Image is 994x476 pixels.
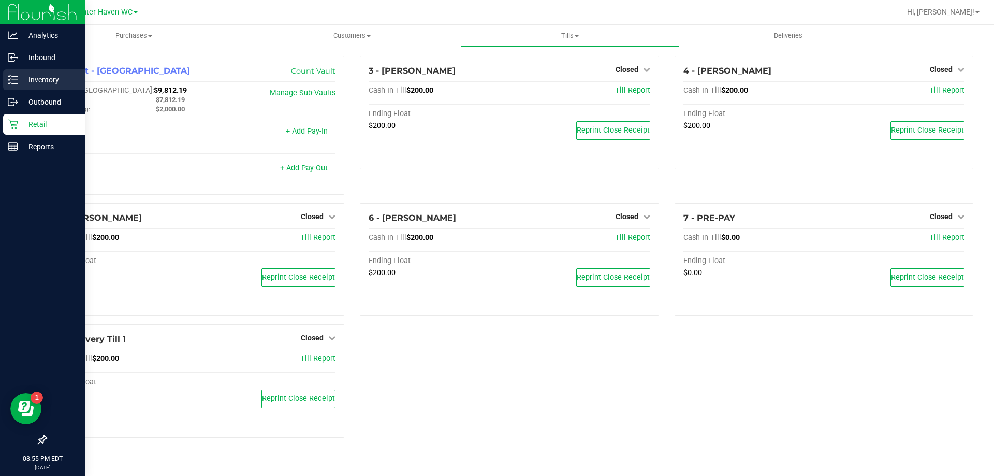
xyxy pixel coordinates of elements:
p: Outbound [18,96,80,108]
span: Reprint Close Receipt [577,126,650,135]
span: Closed [930,212,953,221]
span: Closed [301,212,324,221]
span: 8 - Delivery Till 1 [54,334,126,344]
button: Reprint Close Receipt [890,121,964,140]
a: Tills [461,25,679,47]
div: Ending Float [683,256,824,266]
iframe: Resource center unread badge [31,392,43,404]
a: Purchases [25,25,243,47]
p: Reports [18,140,80,153]
span: 3 - [PERSON_NAME] [369,66,456,76]
p: [DATE] [5,464,80,471]
span: Closed [930,65,953,74]
span: Closed [301,334,324,342]
a: + Add Pay-In [286,127,328,136]
span: Closed [616,65,638,74]
span: $200.00 [92,233,119,242]
span: $7,812.19 [156,96,185,104]
inline-svg: Inbound [8,52,18,63]
span: Hi, [PERSON_NAME]! [907,8,974,16]
span: Deliveries [760,31,816,40]
span: $0.00 [721,233,740,242]
span: Reprint Close Receipt [262,273,335,282]
p: Retail [18,118,80,131]
span: Customers [243,31,460,40]
inline-svg: Reports [8,141,18,152]
div: Pay-Ins [54,128,195,137]
span: $0.00 [683,268,702,277]
span: Tills [461,31,678,40]
span: Closed [616,212,638,221]
span: 5 - [PERSON_NAME] [54,213,142,223]
span: Reprint Close Receipt [577,273,650,282]
span: Cash In Till [683,233,721,242]
span: Reprint Close Receipt [262,394,335,403]
span: Purchases [25,31,243,40]
span: Cash In [GEOGRAPHIC_DATA]: [54,86,154,95]
p: 08:55 PM EDT [5,454,80,464]
button: Reprint Close Receipt [576,121,650,140]
a: + Add Pay-Out [280,164,328,172]
span: Cash In Till [369,233,406,242]
a: Till Report [300,233,335,242]
p: Inbound [18,51,80,64]
inline-svg: Outbound [8,97,18,107]
div: Ending Float [54,256,195,266]
button: Reprint Close Receipt [261,390,335,408]
button: Reprint Close Receipt [890,268,964,287]
span: Reprint Close Receipt [891,126,964,135]
div: Ending Float [54,378,195,387]
a: Till Report [300,354,335,363]
span: 7 - PRE-PAY [683,213,735,223]
span: 4 - [PERSON_NAME] [683,66,771,76]
a: Till Report [615,233,650,242]
span: $200.00 [369,268,396,277]
a: Customers [243,25,461,47]
span: $200.00 [406,86,433,95]
span: $200.00 [721,86,748,95]
span: Cash In Till [369,86,406,95]
span: Reprint Close Receipt [891,273,964,282]
iframe: Resource center [10,393,41,424]
span: Cash In Till [683,86,721,95]
a: Manage Sub-Vaults [270,89,335,97]
span: Winter Haven WC [74,8,133,17]
a: Till Report [929,233,964,242]
div: Pay-Outs [54,165,195,174]
span: 1 - Vault - [GEOGRAPHIC_DATA] [54,66,190,76]
a: Till Report [929,86,964,95]
inline-svg: Retail [8,119,18,129]
span: 6 - [PERSON_NAME] [369,213,456,223]
span: $2,000.00 [156,105,185,113]
p: Inventory [18,74,80,86]
a: Deliveries [679,25,897,47]
a: Count Vault [291,66,335,76]
span: $200.00 [683,121,710,130]
span: $200.00 [406,233,433,242]
inline-svg: Analytics [8,30,18,40]
div: Ending Float [369,109,509,119]
inline-svg: Inventory [8,75,18,85]
span: $9,812.19 [154,86,187,95]
p: Analytics [18,29,80,41]
div: Ending Float [369,256,509,266]
button: Reprint Close Receipt [261,268,335,287]
span: $200.00 [92,354,119,363]
span: $200.00 [369,121,396,130]
button: Reprint Close Receipt [576,268,650,287]
a: Till Report [615,86,650,95]
div: Ending Float [683,109,824,119]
